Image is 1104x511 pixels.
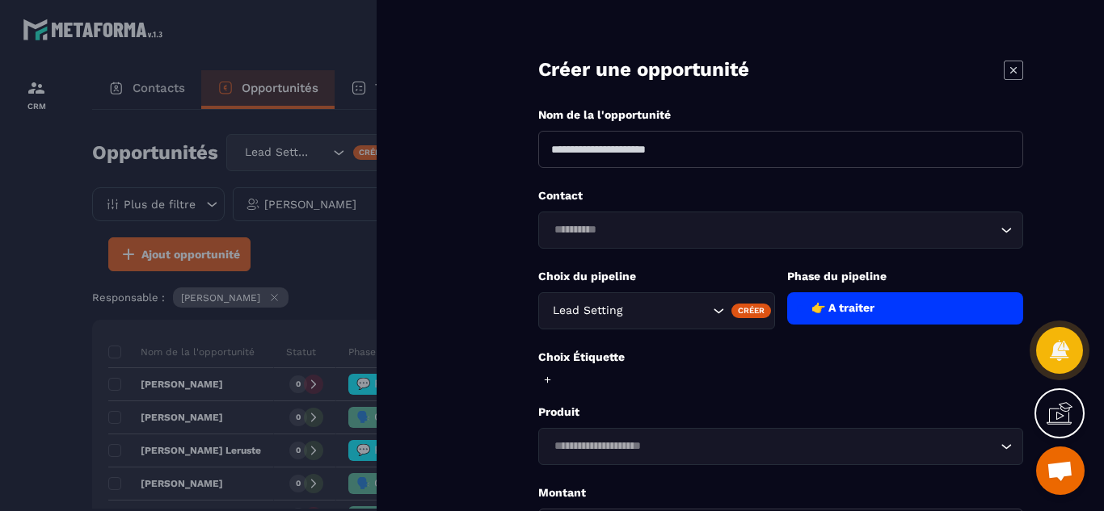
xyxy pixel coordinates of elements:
p: Choix du pipeline [538,269,775,284]
span: Lead Setting [549,302,626,320]
p: Nom de la l'opportunité [538,107,1023,123]
p: Contact [538,188,1023,203]
p: Créer une opportunité [538,57,749,83]
input: Search for option [549,438,997,455]
div: Créer [731,304,771,318]
p: Produit [538,404,1023,420]
div: Search for option [538,428,1023,465]
p: Phase du pipeline [787,269,1024,284]
div: Ouvrir le chat [1036,446,1085,495]
input: Search for option [549,221,997,239]
div: Search for option [538,212,1023,249]
div: Search for option [538,292,775,329]
input: Search for option [626,302,709,320]
p: Montant [538,485,1023,501]
p: Choix Étiquette [538,350,1023,365]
